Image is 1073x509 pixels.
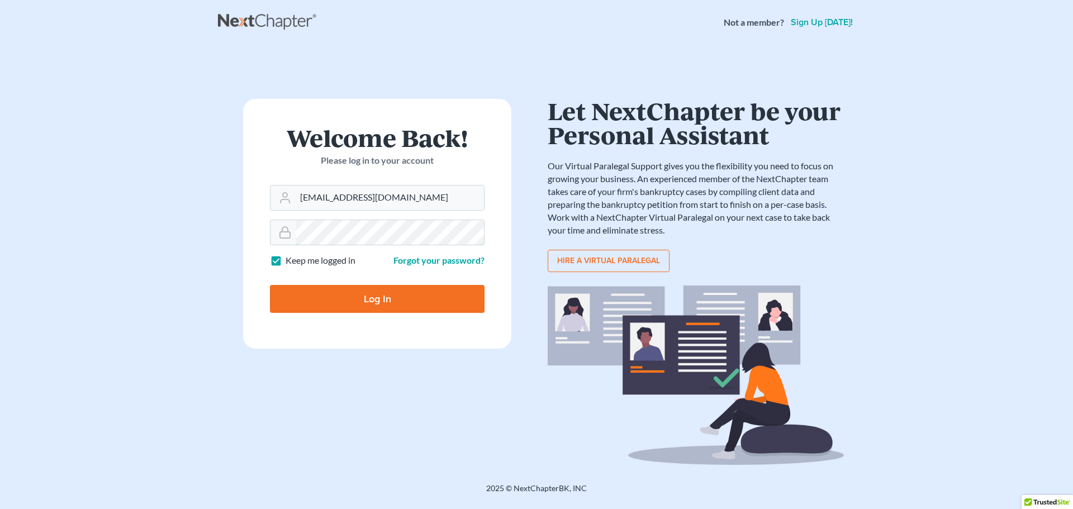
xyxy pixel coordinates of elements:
a: Forgot your password? [393,255,485,265]
label: Keep me logged in [286,254,355,267]
h1: Let NextChapter be your Personal Assistant [548,99,844,146]
strong: Not a member? [724,16,784,29]
a: Hire a virtual paralegal [548,250,670,272]
a: Sign up [DATE]! [789,18,855,27]
div: 2025 © NextChapterBK, INC [218,483,855,503]
img: virtual_paralegal_bg-b12c8cf30858a2b2c02ea913d52db5c468ecc422855d04272ea22d19010d70dc.svg [548,286,844,465]
h1: Welcome Back! [270,126,485,150]
input: Email Address [296,185,484,210]
input: Log In [270,285,485,313]
p: Please log in to your account [270,154,485,167]
p: Our Virtual Paralegal Support gives you the flexibility you need to focus on growing your busines... [548,160,844,236]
